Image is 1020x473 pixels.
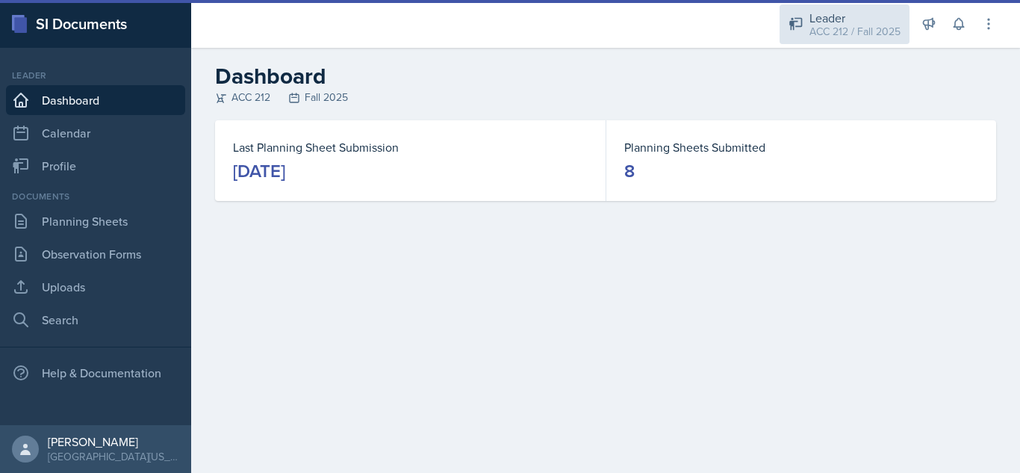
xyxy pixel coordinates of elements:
div: Leader [809,9,901,27]
div: 8 [624,159,635,183]
a: Uploads [6,272,185,302]
div: ACC 212 / Fall 2025 [809,24,901,40]
a: Profile [6,151,185,181]
div: [DATE] [233,159,285,183]
h2: Dashboard [215,63,996,90]
div: Help & Documentation [6,358,185,388]
a: Search [6,305,185,335]
div: ACC 212 Fall 2025 [215,90,996,105]
div: [GEOGRAPHIC_DATA][US_STATE] in [GEOGRAPHIC_DATA] [48,449,179,464]
dt: Planning Sheets Submitted [624,138,978,156]
div: [PERSON_NAME] [48,434,179,449]
div: Leader [6,69,185,82]
a: Planning Sheets [6,206,185,236]
div: Documents [6,190,185,203]
a: Observation Forms [6,239,185,269]
a: Dashboard [6,85,185,115]
a: Calendar [6,118,185,148]
dt: Last Planning Sheet Submission [233,138,588,156]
